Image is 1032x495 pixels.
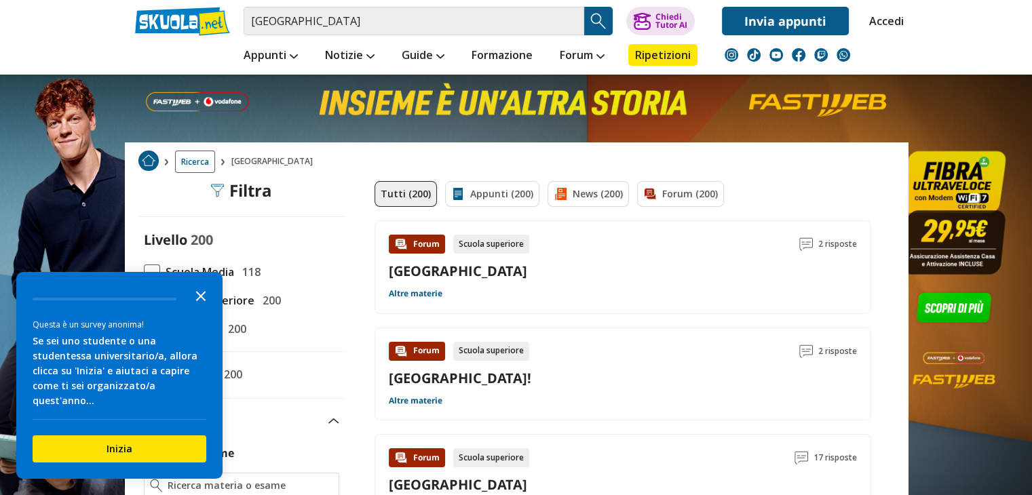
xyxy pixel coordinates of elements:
[445,181,539,207] a: Appunti (200)
[548,181,629,207] a: News (200)
[231,151,318,173] span: [GEOGRAPHIC_DATA]
[453,448,529,467] div: Scuola superiore
[375,181,437,207] a: Tutti (200)
[237,263,261,281] span: 118
[451,187,465,201] img: Appunti filtro contenuto
[16,272,223,479] div: Survey
[191,231,213,249] span: 200
[584,7,613,35] button: Search Button
[187,281,214,309] button: Close the survey
[389,288,442,299] a: Altre materie
[394,344,408,358] img: Forum contenuto
[814,48,828,62] img: twitch
[725,48,738,62] img: instagram
[389,395,442,406] a: Altre materie
[389,235,445,254] div: Forum
[795,451,808,464] img: Commenti lettura
[328,418,339,424] img: Apri e chiudi sezione
[637,181,724,207] a: Forum (200)
[322,44,378,68] a: Notizie
[138,151,159,171] img: Home
[394,451,408,464] img: Forum contenuto
[138,151,159,173] a: Home
[643,187,657,201] img: Forum filtro contenuto
[837,48,850,62] img: WhatsApp
[722,7,849,35] a: Invia appunti
[453,235,529,254] div: Scuola superiore
[175,151,215,173] a: Ricerca
[554,187,567,201] img: News filtro contenuto
[33,435,206,462] button: Inizia
[769,48,783,62] img: youtube
[218,365,242,383] span: 200
[453,342,529,361] div: Scuola superiore
[389,475,527,494] a: [GEOGRAPHIC_DATA]
[389,342,445,361] div: Forum
[792,48,805,62] img: facebook
[244,7,584,35] input: Cerca appunti, riassunti o versioni
[626,7,695,35] button: ChiediTutor AI
[799,344,813,358] img: Commenti lettura
[814,448,857,467] span: 17 risposte
[144,231,187,249] label: Livello
[818,342,857,361] span: 2 risposte
[556,44,608,68] a: Forum
[394,237,408,251] img: Forum contenuto
[655,13,687,29] div: Chiedi Tutor AI
[398,44,448,68] a: Guide
[389,369,531,387] a: [GEOGRAPHIC_DATA]!
[240,44,301,68] a: Appunti
[799,237,813,251] img: Commenti lettura
[257,292,281,309] span: 200
[389,262,527,280] a: [GEOGRAPHIC_DATA]
[869,7,898,35] a: Accedi
[818,235,857,254] span: 2 risposte
[33,318,206,331] div: Questa è un survey anonima!
[223,320,246,338] span: 200
[210,184,224,197] img: Filtra filtri mobile
[33,334,206,408] div: Se sei uno studente o una studentessa universitario/a, allora clicca su 'Inizia' e aiutaci a capi...
[747,48,761,62] img: tiktok
[168,479,332,492] input: Ricerca materia o esame
[210,181,272,200] div: Filtra
[160,263,234,281] span: Scuola Media
[628,44,697,66] a: Ripetizioni
[468,44,536,68] a: Formazione
[150,479,163,492] img: Ricerca materia o esame
[389,448,445,467] div: Forum
[588,11,609,31] img: Cerca appunti, riassunti o versioni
